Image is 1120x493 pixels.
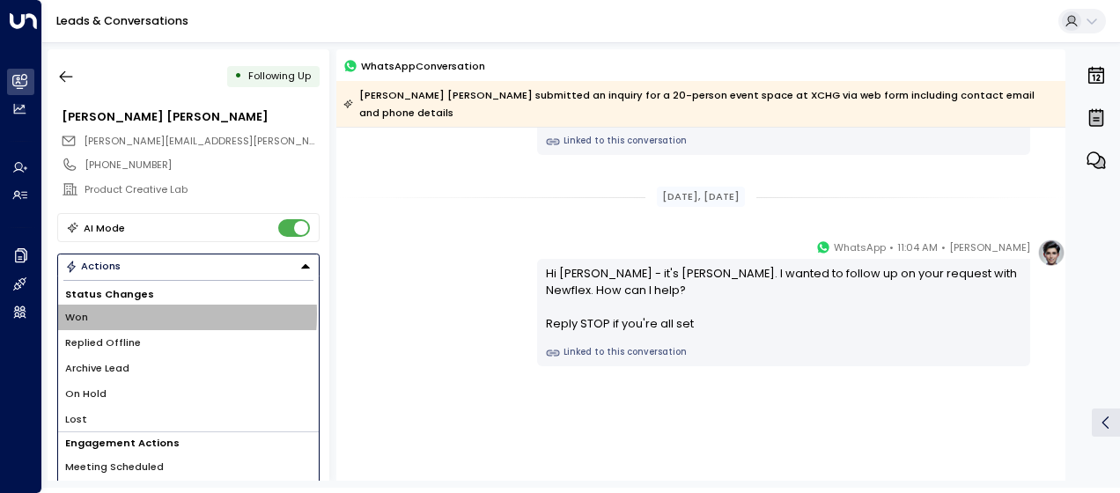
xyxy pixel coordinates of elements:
[65,412,87,427] span: Lost
[343,86,1057,121] div: [PERSON_NAME] [PERSON_NAME] submitted an inquiry for a 20-person event space at XCHG via web form...
[546,265,1022,333] div: Hi [PERSON_NAME] - it's [PERSON_NAME]. I wanted to follow up on your request with Newflex. How ca...
[57,254,320,279] button: Actions
[657,187,746,207] div: [DATE], [DATE]
[65,386,107,401] span: On Hold
[84,134,320,149] span: alex.dan@productcreativelab.co.uk
[84,134,417,148] span: [PERSON_NAME][EMAIL_ADDRESS][PERSON_NAME][DOMAIN_NAME]
[546,135,1022,149] a: Linked to this conversation
[234,63,242,89] div: •
[897,239,938,256] span: 11:04 AM
[65,260,121,272] div: Actions
[65,310,88,325] span: Won
[65,460,164,475] span: Meeting Scheduled
[1037,239,1065,267] img: profile-logo.png
[62,108,319,125] div: [PERSON_NAME] [PERSON_NAME]
[84,219,125,237] div: AI Mode
[834,239,886,256] span: WhatsApp
[941,239,946,256] span: •
[85,182,319,197] div: Product Creative Lab
[65,335,141,350] span: Replied Offline
[248,69,311,83] span: Following Up
[546,346,1022,360] a: Linked to this conversation
[85,158,319,173] div: [PHONE_NUMBER]
[889,239,894,256] span: •
[361,58,485,74] span: WhatsApp Conversation
[949,239,1030,256] span: [PERSON_NAME]
[57,254,320,279] div: Button group with a nested menu
[58,432,319,454] h1: Engagement Actions
[58,283,319,305] h1: Status Changes
[56,13,188,28] a: Leads & Conversations
[65,361,129,376] span: Archive Lead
